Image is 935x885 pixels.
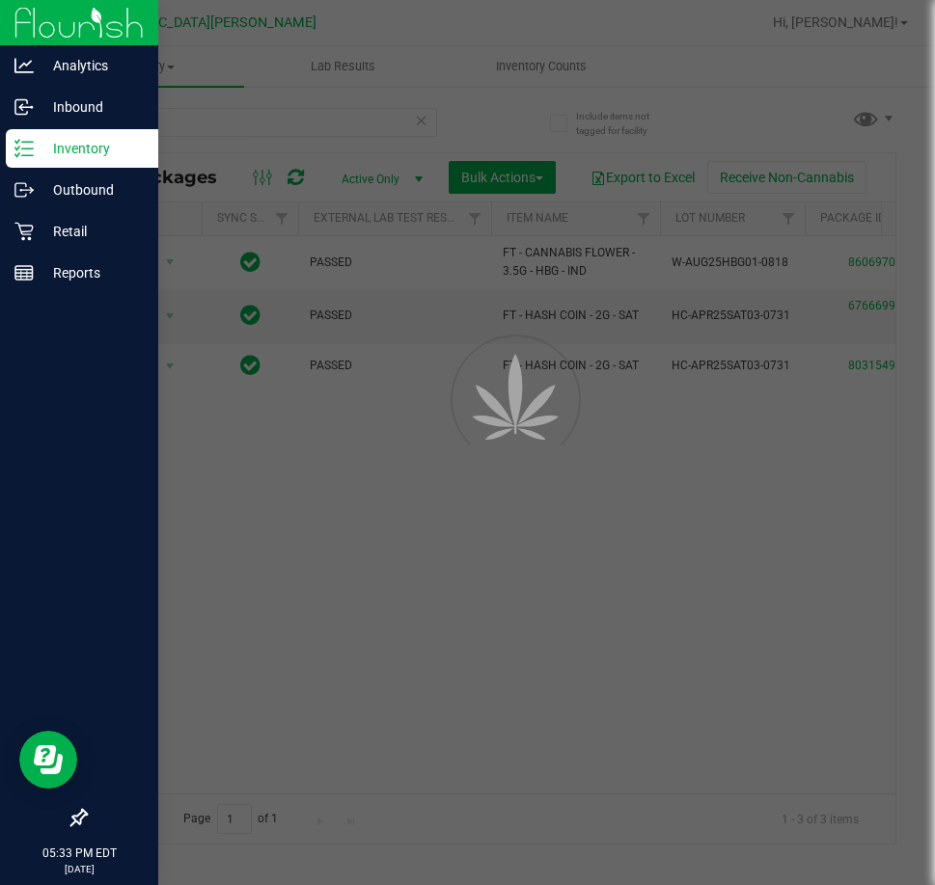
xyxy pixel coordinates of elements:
[34,54,150,77] p: Analytics
[34,220,150,243] p: Retail
[14,180,34,200] inline-svg: Outbound
[9,845,150,862] p: 05:33 PM EDT
[14,56,34,75] inline-svg: Analytics
[14,222,34,241] inline-svg: Retail
[34,261,150,284] p: Reports
[14,139,34,158] inline-svg: Inventory
[34,178,150,201] p: Outbound
[34,95,150,119] p: Inbound
[34,137,150,160] p: Inventory
[14,263,34,282] inline-svg: Reports
[14,97,34,117] inline-svg: Inbound
[19,731,77,789] iframe: Resource center
[9,862,150,876] p: [DATE]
